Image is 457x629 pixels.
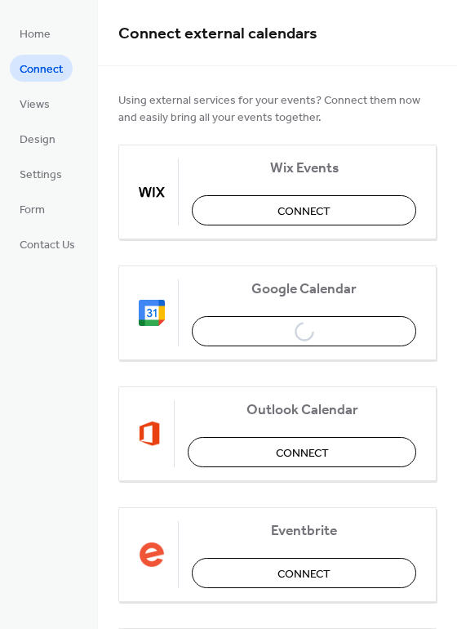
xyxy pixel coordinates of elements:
[139,179,165,205] img: wix
[10,230,85,257] a: Contact Us
[139,542,165,568] img: eventbrite
[188,402,416,419] span: Outlook Calendar
[192,281,416,298] span: Google Calendar
[192,523,416,540] span: Eventbrite
[277,566,331,583] span: Connect
[20,96,50,114] span: Views
[139,421,161,447] img: outlook
[10,90,60,117] a: Views
[10,195,55,222] a: Form
[139,300,165,326] img: google
[188,437,416,467] button: Connect
[118,92,437,127] span: Using external services for your events? Connect them now and easily bring all your events together.
[276,445,329,462] span: Connect
[192,195,416,225] button: Connect
[20,61,63,78] span: Connect
[20,237,75,254] span: Contact Us
[192,558,416,588] button: Connect
[10,20,60,47] a: Home
[10,55,73,82] a: Connect
[10,125,65,152] a: Design
[277,203,331,221] span: Connect
[20,202,45,219] span: Form
[118,18,317,50] span: Connect external calendars
[20,167,62,184] span: Settings
[20,132,55,149] span: Design
[192,160,416,177] span: Wix Events
[20,26,51,43] span: Home
[10,160,72,187] a: Settings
